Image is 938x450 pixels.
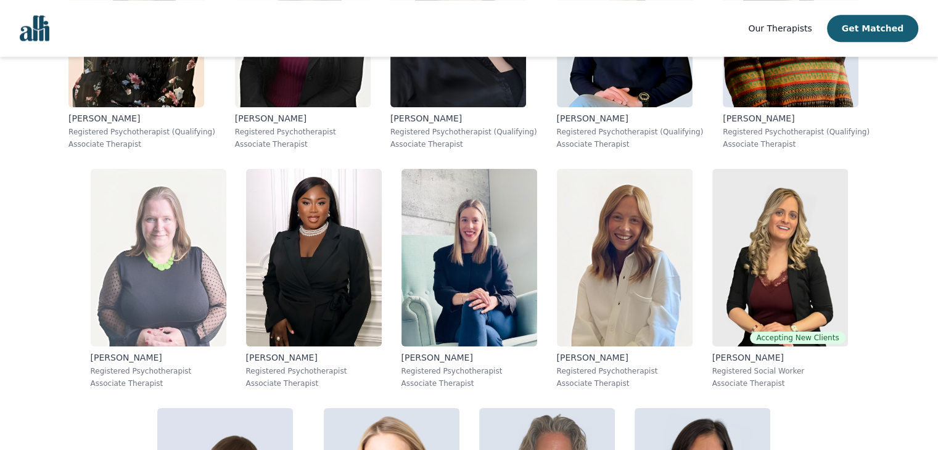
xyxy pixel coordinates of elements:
p: Associate Therapist [68,139,215,149]
p: Associate Therapist [557,139,704,149]
p: [PERSON_NAME] [723,112,870,125]
p: Registered Psychotherapist [401,366,537,376]
p: Registered Psychotherapist (Qualifying) [390,127,537,137]
p: Registered Psychotherapist [246,366,382,376]
a: Andreann_Gosselin[PERSON_NAME]Registered PsychotherapistAssociate Therapist [392,159,547,398]
p: Associate Therapist [235,139,371,149]
p: [PERSON_NAME] [390,112,537,125]
p: [PERSON_NAME] [557,351,693,364]
p: [PERSON_NAME] [91,351,226,364]
p: [PERSON_NAME] [557,112,704,125]
p: Registered Psychotherapist [235,127,371,137]
p: [PERSON_NAME] [246,351,382,364]
a: Kelly_Kozluk[PERSON_NAME]Registered PsychotherapistAssociate Therapist [547,159,702,398]
img: Kelly_Kozluk [557,169,693,346]
p: Associate Therapist [246,378,382,388]
span: Our Therapists [748,23,812,33]
p: Registered Psychotherapist (Qualifying) [557,127,704,137]
img: Senam_Bruce-Kemevor [246,169,382,346]
a: Our Therapists [748,21,812,36]
p: Registered Psychotherapist (Qualifying) [68,127,215,137]
a: Rana_JamesAccepting New Clients[PERSON_NAME]Registered Social WorkerAssociate Therapist [702,159,858,398]
p: [PERSON_NAME] [235,112,371,125]
p: [PERSON_NAME] [712,351,848,364]
p: Associate Therapist [401,378,537,388]
p: Registered Psychotherapist (Qualifying) [723,127,870,137]
p: Registered Psychotherapist [557,366,693,376]
a: Senam_Bruce-Kemevor[PERSON_NAME]Registered PsychotherapistAssociate Therapist [236,159,392,398]
p: Associate Therapist [712,378,848,388]
button: Get Matched [827,15,918,42]
p: Registered Social Worker [712,366,848,376]
img: Jessie_MacAlpine Shearer [91,169,226,346]
p: Registered Psychotherapist [91,366,226,376]
a: Jessie_MacAlpine Shearer[PERSON_NAME]Registered PsychotherapistAssociate Therapist [81,159,236,398]
p: [PERSON_NAME] [68,112,215,125]
span: Accepting New Clients [750,332,845,344]
p: Associate Therapist [390,139,537,149]
p: Associate Therapist [91,378,226,388]
img: alli logo [20,15,49,41]
p: Associate Therapist [557,378,693,388]
img: Rana_James [712,169,848,346]
p: Associate Therapist [723,139,870,149]
img: Andreann_Gosselin [401,169,537,346]
p: [PERSON_NAME] [401,351,537,364]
